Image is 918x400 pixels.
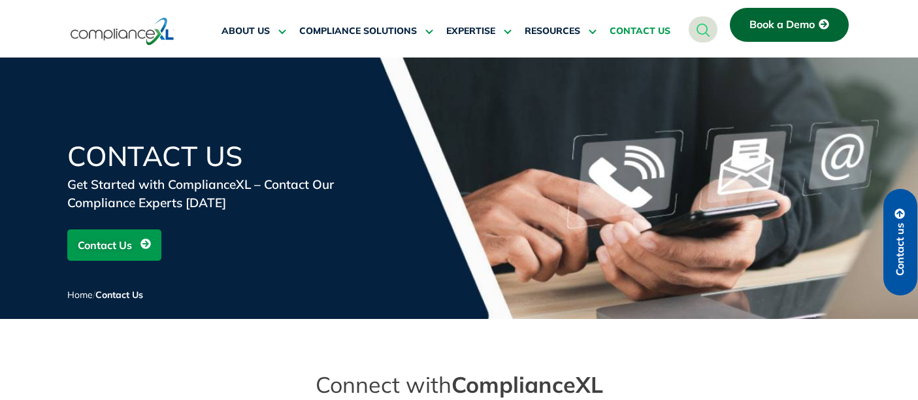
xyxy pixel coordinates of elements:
a: Book a Demo [730,8,849,42]
a: Contact us [883,189,917,295]
a: navsearch-button [689,16,717,42]
span: Book a Demo [749,19,815,31]
span: CONTACT US [610,25,670,37]
img: logo-one.svg [71,16,174,46]
span: EXPERTISE [446,25,495,37]
a: Home [67,289,93,301]
strong: ComplianceXL [451,371,603,399]
a: CONTACT US [610,16,670,47]
h2: Connect with [267,371,651,399]
span: RESOURCES [525,25,580,37]
div: Get Started with ComplianceXL – Contact Our Compliance Experts [DATE] [67,175,381,212]
span: Contact Us [78,233,132,258]
a: ABOUT US [221,16,286,47]
span: / [67,289,143,301]
a: RESOURCES [525,16,597,47]
span: Contact us [894,223,906,276]
span: ABOUT US [221,25,270,37]
span: COMPLIANCE SOLUTIONS [299,25,417,37]
a: COMPLIANCE SOLUTIONS [299,16,433,47]
a: EXPERTISE [446,16,512,47]
h1: Contact Us [67,142,381,170]
span: Contact Us [95,289,143,301]
a: Contact Us [67,229,161,261]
